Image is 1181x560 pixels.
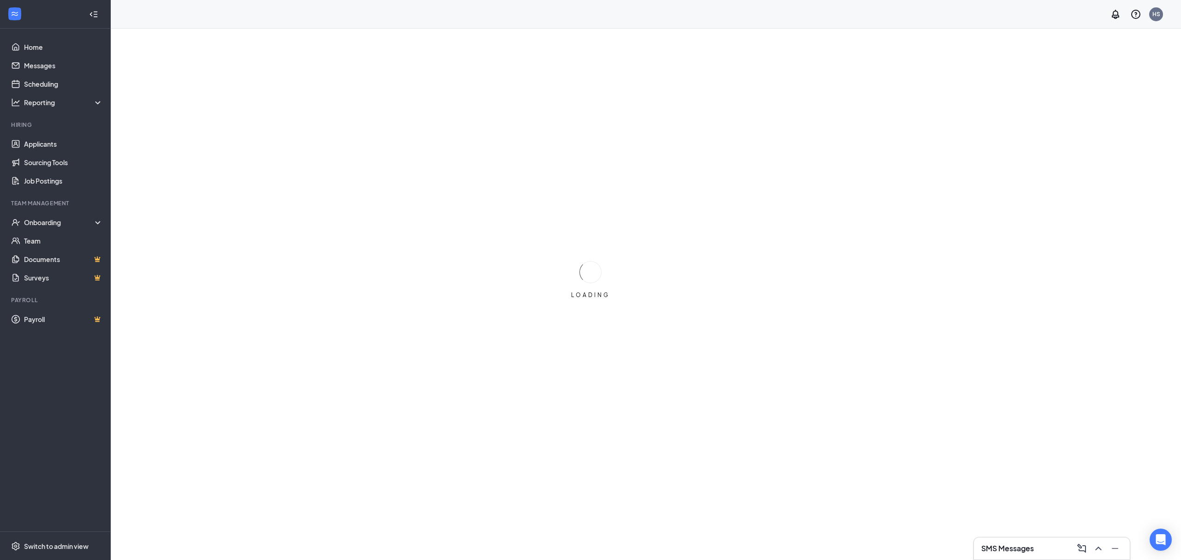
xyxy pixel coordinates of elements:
[11,98,20,107] svg: Analysis
[1152,10,1160,18] div: HS
[24,172,103,190] a: Job Postings
[10,9,19,18] svg: WorkstreamLogo
[24,135,103,153] a: Applicants
[1108,541,1122,556] button: Minimize
[1074,541,1089,556] button: ComposeMessage
[1109,543,1121,554] svg: Minimize
[24,542,89,551] div: Switch to admin view
[11,218,20,227] svg: UserCheck
[11,542,20,551] svg: Settings
[1150,529,1172,551] div: Open Intercom Messenger
[24,75,103,93] a: Scheduling
[24,218,95,227] div: Onboarding
[24,98,103,107] div: Reporting
[11,199,101,207] div: Team Management
[24,268,103,287] a: SurveysCrown
[1076,543,1087,554] svg: ComposeMessage
[24,310,103,328] a: PayrollCrown
[1093,543,1104,554] svg: ChevronUp
[1130,9,1141,20] svg: QuestionInfo
[981,543,1034,554] h3: SMS Messages
[24,38,103,56] a: Home
[24,232,103,250] a: Team
[567,291,614,299] div: LOADING
[11,296,101,304] div: Payroll
[24,250,103,268] a: DocumentsCrown
[11,121,101,129] div: Hiring
[1110,9,1121,20] svg: Notifications
[24,153,103,172] a: Sourcing Tools
[89,10,98,19] svg: Collapse
[1091,541,1106,556] button: ChevronUp
[24,56,103,75] a: Messages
